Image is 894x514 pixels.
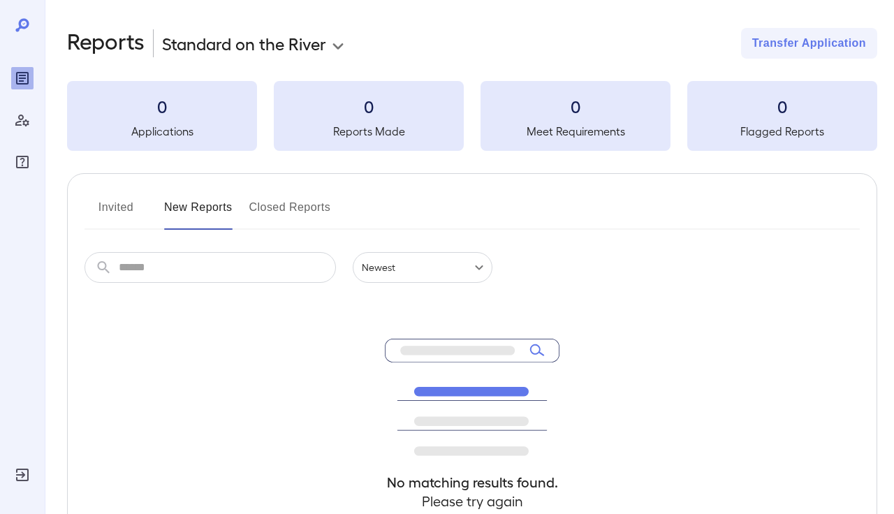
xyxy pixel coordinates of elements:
p: Standard on the River [162,32,326,54]
summary: 0Applications0Reports Made0Meet Requirements0Flagged Reports [67,81,877,151]
h5: Flagged Reports [687,123,877,140]
h5: Meet Requirements [481,123,670,140]
div: Log Out [11,464,34,486]
h2: Reports [67,28,145,59]
h3: 0 [481,95,670,117]
button: Transfer Application [741,28,877,59]
h3: 0 [274,95,464,117]
h5: Applications [67,123,257,140]
div: FAQ [11,151,34,173]
button: New Reports [164,196,233,230]
div: Manage Users [11,109,34,131]
h5: Reports Made [274,123,464,140]
button: Invited [85,196,147,230]
div: Newest [353,252,492,283]
h4: Please try again [385,492,559,511]
div: Reports [11,67,34,89]
button: Closed Reports [249,196,331,230]
h3: 0 [67,95,257,117]
h3: 0 [687,95,877,117]
h4: No matching results found. [385,473,559,492]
